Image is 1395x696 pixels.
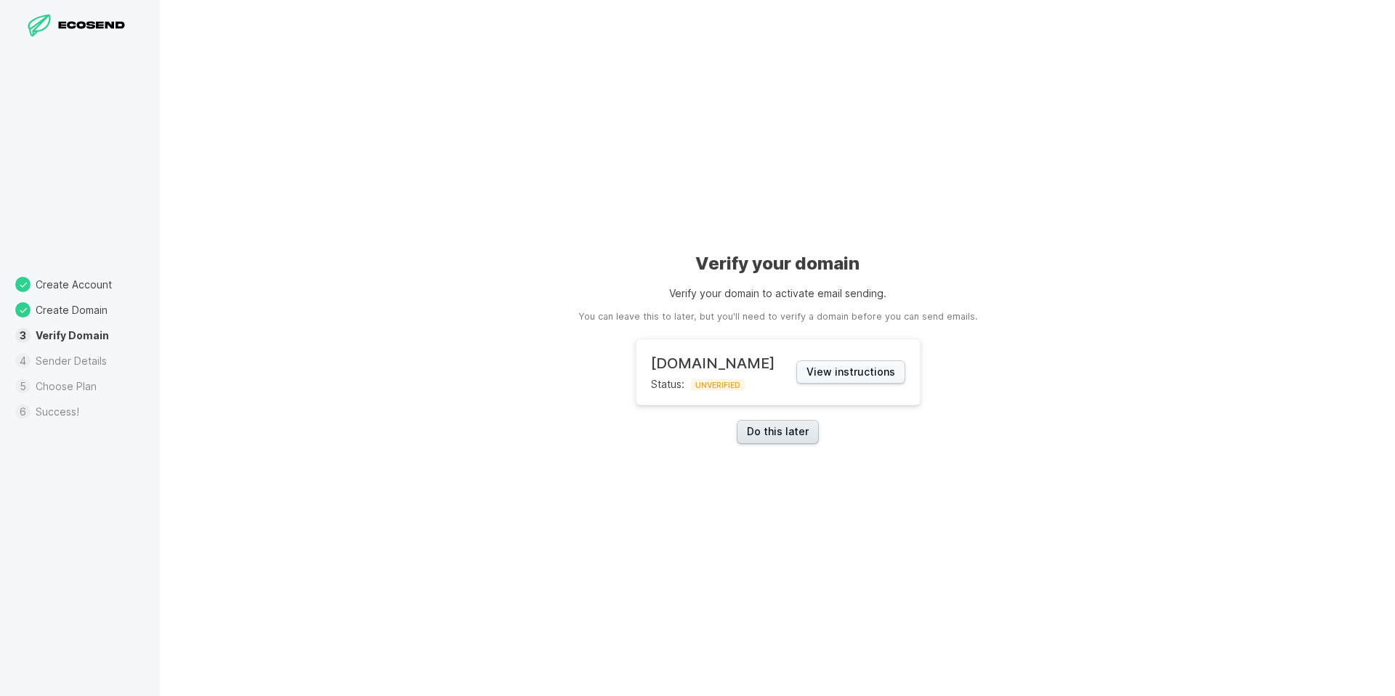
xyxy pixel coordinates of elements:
p: Verify your domain to activate email sending. [669,286,886,301]
a: Do this later [737,420,819,444]
span: UNVERIFIED [691,379,745,391]
div: Status: [651,355,775,389]
h2: [DOMAIN_NAME] [651,355,775,372]
button: View instructions [796,360,905,384]
h1: Verify your domain [695,252,860,275]
aside: You can leave this to later, but you'll need to verify a domain before you can send emails. [578,310,977,324]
